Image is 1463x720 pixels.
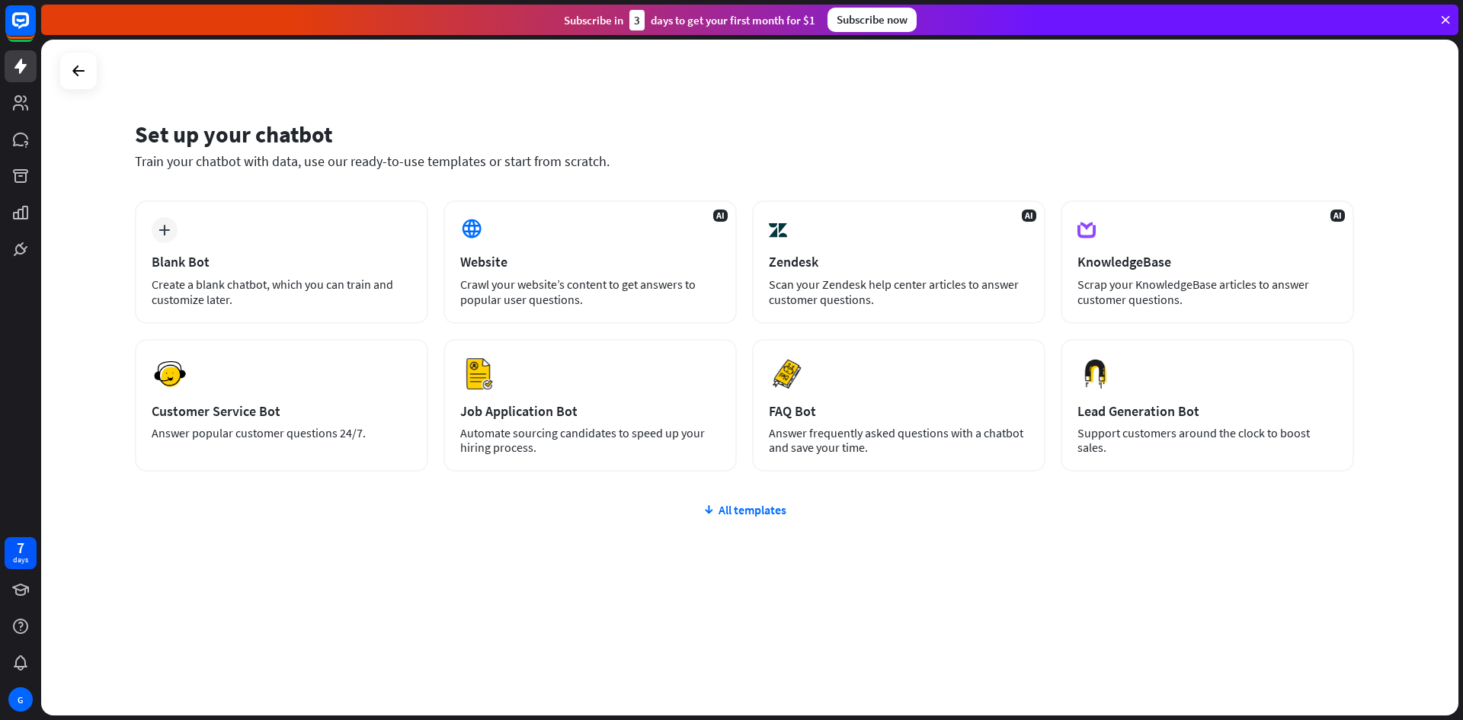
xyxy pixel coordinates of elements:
div: days [13,555,28,565]
div: 7 [17,541,24,555]
a: 7 days [5,537,37,569]
div: Subscribe now [828,8,917,32]
div: Subscribe in days to get your first month for $1 [564,10,815,30]
div: 3 [629,10,645,30]
div: G [8,687,33,712]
